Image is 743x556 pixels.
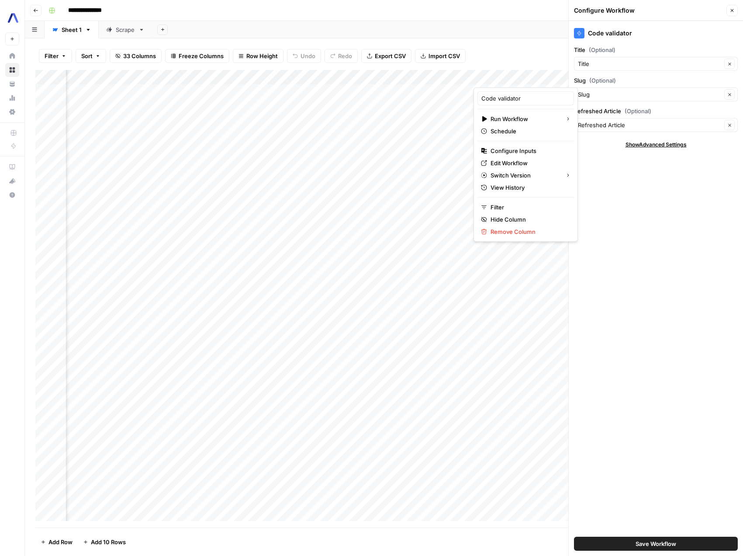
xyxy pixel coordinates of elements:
button: Import CSV [415,49,466,63]
a: Sheet 1 [45,21,99,38]
input: Title [578,59,722,68]
a: AirOps Academy [5,160,19,174]
span: Hide Column [491,215,567,224]
span: Filter [45,52,59,60]
a: Settings [5,105,19,119]
span: Configure Inputs [491,146,567,155]
a: Your Data [5,77,19,91]
span: Row Height [246,52,278,60]
label: Refreshed Article [574,107,738,115]
input: Slug [578,90,722,99]
span: Redo [338,52,352,60]
span: Sort [81,52,93,60]
button: Add Row [35,535,78,549]
span: Export CSV [375,52,406,60]
div: Code validator [574,28,738,38]
label: Title [574,45,738,54]
input: Refreshed Article [578,121,722,129]
button: Undo [287,49,321,63]
a: Scrape [99,21,152,38]
span: Switch Version [491,171,558,180]
button: Sort [76,49,106,63]
span: Filter [491,203,567,212]
a: Home [5,49,19,63]
div: Sheet 1 [62,25,82,34]
button: Help + Support [5,188,19,202]
span: (Optional) [589,45,615,54]
button: Freeze Columns [165,49,229,63]
img: Assembly AI Logo [5,10,21,26]
button: Workspace: Assembly AI [5,7,19,29]
button: Redo [325,49,358,63]
span: Show Advanced Settings [626,141,687,149]
span: (Optional) [589,76,616,85]
span: Add 10 Rows [91,538,126,546]
button: Filter [39,49,72,63]
span: View History [491,183,567,192]
span: 33 Columns [123,52,156,60]
div: What's new? [6,174,19,188]
label: Slug [574,76,738,85]
button: Add 10 Rows [78,535,131,549]
span: (Optional) [625,107,651,115]
span: Save Workflow [636,539,676,548]
span: Edit Workflow [491,159,567,167]
button: Save Workflow [574,537,738,551]
div: Scrape [116,25,135,34]
button: 33 Columns [110,49,162,63]
span: Add Row [48,538,73,546]
button: What's new? [5,174,19,188]
button: Row Height [233,49,283,63]
button: Export CSV [361,49,411,63]
span: Schedule [491,127,567,136]
span: Freeze Columns [179,52,224,60]
span: Remove Column [491,227,567,236]
a: Browse [5,63,19,77]
a: Usage [5,91,19,105]
span: Run Workflow [491,115,558,123]
span: Undo [301,52,315,60]
span: Import CSV [429,52,460,60]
